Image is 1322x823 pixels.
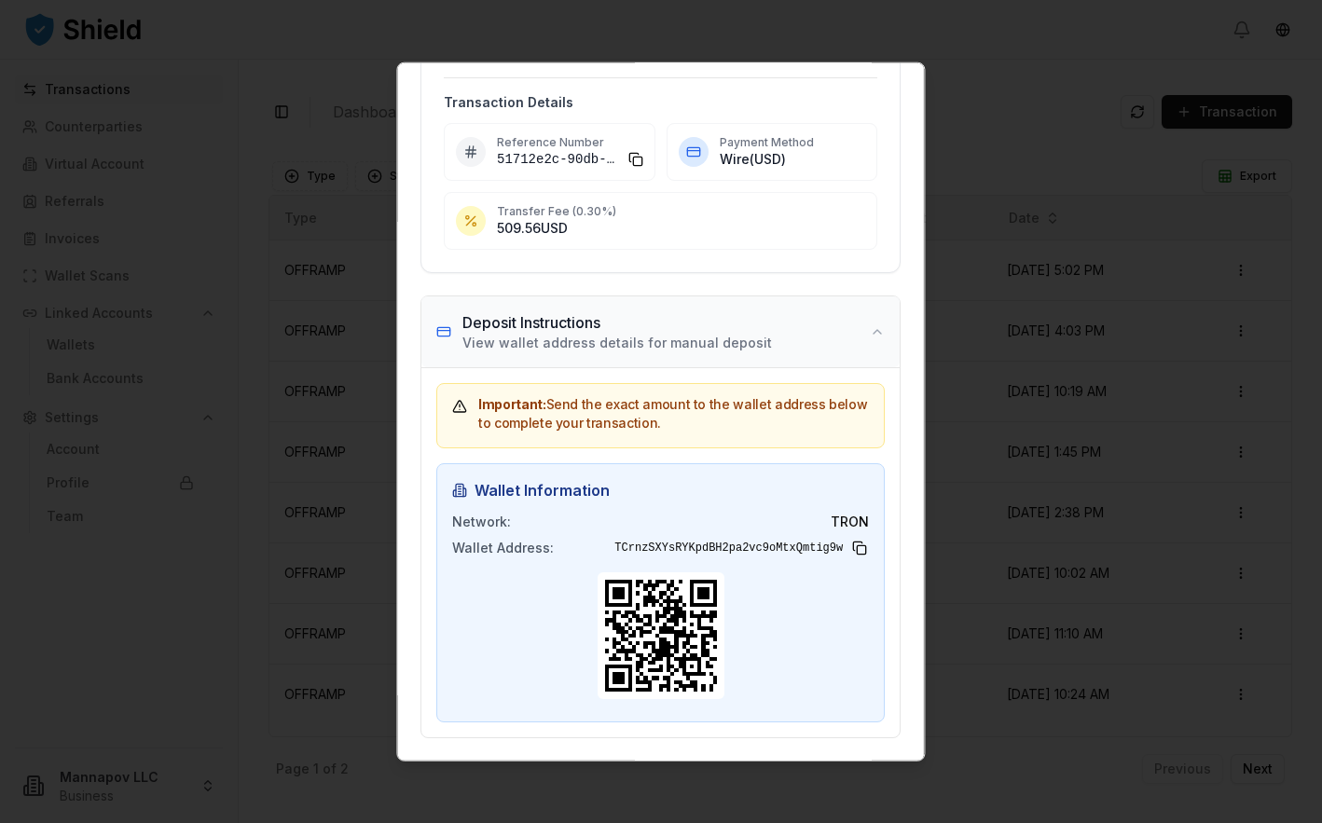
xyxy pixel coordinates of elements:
p: Transfer Fee ( 0.30 %) [497,203,865,218]
p: Payment Method [720,134,866,149]
h3: Deposit Instructions [462,310,772,333]
p: Reference Number [497,134,643,149]
p: View wallet address details for manual deposit [462,333,772,351]
strong: Important: [478,395,546,411]
button: Deposit InstructionsView wallet address details for manual deposit [421,295,900,366]
h4: Transaction Details [444,92,877,111]
h4: Wallet Information [452,478,869,501]
span: 51712e2c-90db-4ae7-86d2-dc5f86c07989 [497,149,621,168]
span: TRON [832,512,870,530]
span: Wallet Address: [452,538,554,556]
h3: Payment received [517,760,682,786]
h5: Send the exact amount to the wallet address below to complete your transaction. [452,394,869,432]
span: Network: [452,512,511,530]
span: TCrnzSXYsRYKpdBH2pa2vc9oMtxQmtig9w [615,540,844,555]
p: Wire ( USD ) [720,149,866,168]
p: 509.56 USD [497,218,865,237]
